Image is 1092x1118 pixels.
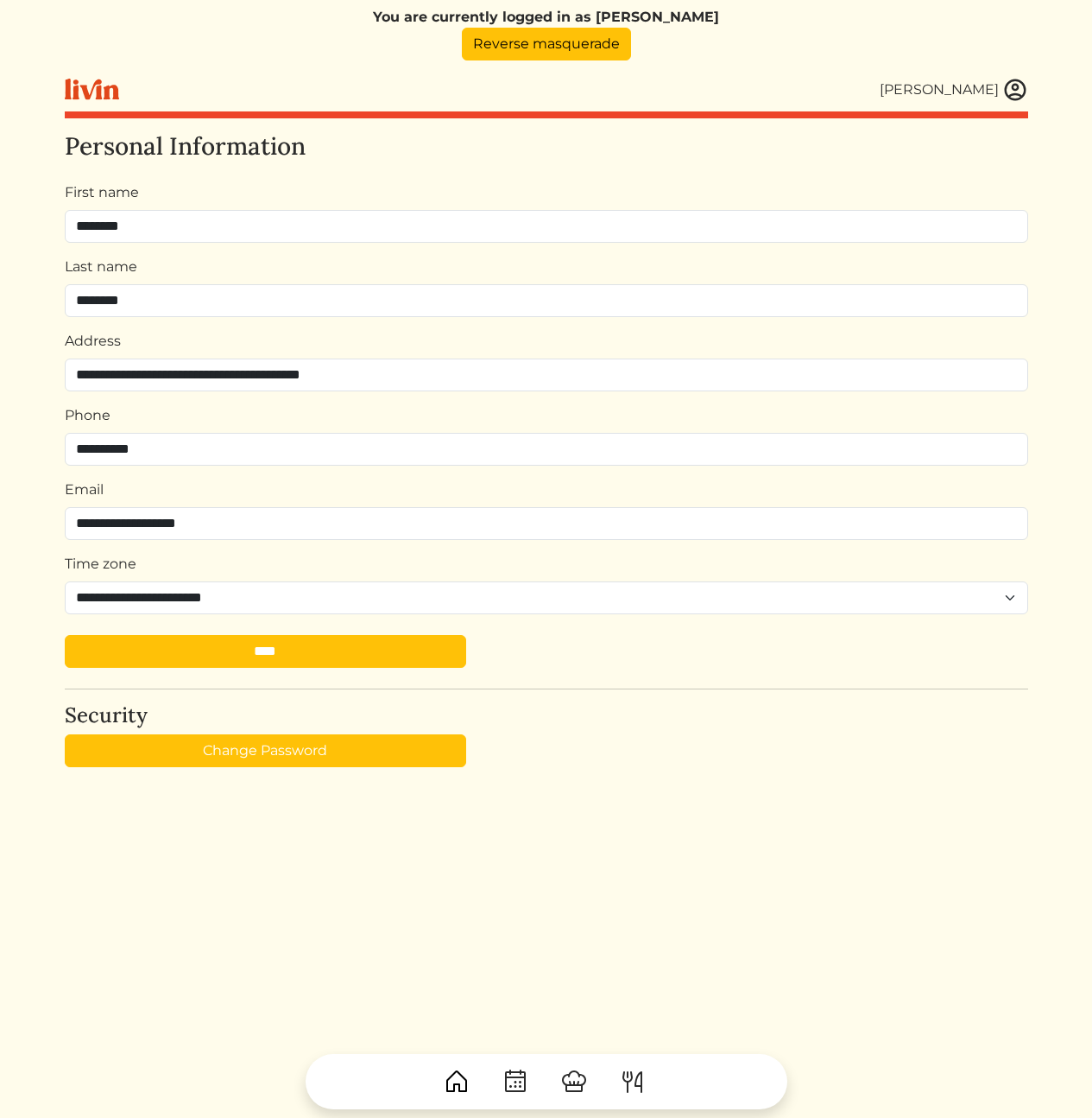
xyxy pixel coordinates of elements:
[1002,77,1028,103] img: user_account-e6e16d2ec92f44fc35f99ef0dc9cddf60790bfa021a6ecb1c896eb5d2907b31c.svg
[65,734,466,767] a: Change Password
[443,1068,470,1096] img: House-9bf13187bcbb5817f509fe5e7408150f90897510c4275e13d0d5fca38e0b5951.svg
[619,1068,647,1096] img: ForkKnife-55491504ffdb50bab0c1e09e7649658475375261d09fd45db06cec23bce548bf.svg
[65,480,104,500] label: Email
[65,331,121,352] label: Address
[65,132,1028,162] h3: Personal Information
[65,257,137,277] label: Last name
[65,554,136,575] label: Time zone
[65,703,1028,728] h4: Security
[65,79,119,100] img: livin-logo-a0d97d1a881af30f6274990eb6222085a2533c92bbd1e4f22c21b4f0d0e3210c.svg
[880,79,999,100] div: [PERSON_NAME]
[65,405,110,426] label: Phone
[560,1068,588,1096] img: ChefHat-a374fb509e4f37eb0702ca99f5f64f3b6956810f32a249b33092029f8484b388.svg
[65,182,139,203] label: First name
[462,28,631,60] a: Reverse masquerade
[502,1068,529,1096] img: CalendarDots-5bcf9d9080389f2a281d69619e1c85352834be518fbc73d9501aef674afc0d57.svg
